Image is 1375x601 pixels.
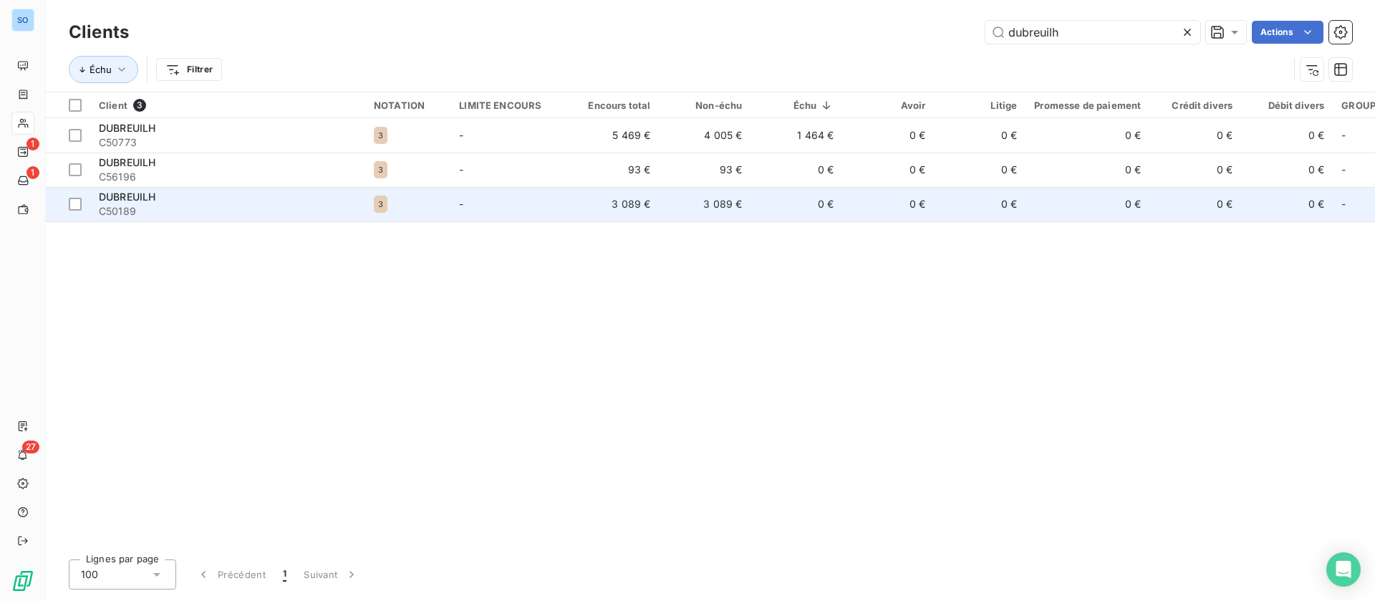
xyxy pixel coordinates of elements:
[934,187,1026,221] td: 0 €
[274,559,295,590] button: 1
[459,198,463,210] span: -
[295,559,367,590] button: Suivant
[378,131,383,140] span: 3
[1252,21,1323,44] button: Actions
[374,100,442,111] div: NOTATION
[842,187,934,221] td: 0 €
[934,153,1026,187] td: 0 €
[99,191,155,203] span: DUBREUILH
[1241,118,1333,153] td: 0 €
[459,163,463,176] span: -
[842,118,934,153] td: 0 €
[90,64,112,75] span: Échu
[26,138,39,150] span: 1
[751,153,842,187] td: 0 €
[1250,100,1324,111] div: Débit divers
[26,166,39,179] span: 1
[1341,198,1346,210] span: -
[378,200,383,208] span: 3
[1341,129,1346,141] span: -
[942,100,1017,111] div: Litige
[156,58,222,81] button: Filtrer
[751,118,842,153] td: 1 464 €
[99,135,357,150] span: C50773
[567,187,659,221] td: 3 089 €
[576,100,650,111] div: Encours total
[759,100,834,111] div: Échu
[99,122,155,134] span: DUBREUILH
[842,153,934,187] td: 0 €
[459,100,559,111] div: LIMITE ENCOURS
[99,170,357,184] span: C56196
[1341,163,1346,176] span: -
[1158,100,1232,111] div: Crédit divers
[283,567,286,582] span: 1
[751,187,842,221] td: 0 €
[659,118,751,153] td: 4 005 €
[1026,187,1149,221] td: 0 €
[1034,100,1141,111] div: Promesse de paiement
[1326,552,1361,587] div: Open Intercom Messenger
[567,118,659,153] td: 5 469 €
[667,100,742,111] div: Non-échu
[11,9,34,32] div: SO
[659,153,751,187] td: 93 €
[69,19,129,45] h3: Clients
[934,118,1026,153] td: 0 €
[1241,153,1333,187] td: 0 €
[99,204,357,218] span: C50189
[378,165,383,174] span: 3
[81,567,98,582] span: 100
[133,99,146,112] span: 3
[99,156,155,168] span: DUBREUILH
[985,21,1200,44] input: Rechercher
[1149,118,1241,153] td: 0 €
[1241,187,1333,221] td: 0 €
[69,56,138,83] button: Échu
[22,441,39,453] span: 27
[1149,153,1241,187] td: 0 €
[1026,153,1149,187] td: 0 €
[567,153,659,187] td: 93 €
[1026,118,1149,153] td: 0 €
[659,187,751,221] td: 3 089 €
[99,100,127,111] span: Client
[188,559,274,590] button: Précédent
[11,569,34,592] img: Logo LeanPay
[851,100,925,111] div: Avoir
[459,129,463,141] span: -
[1149,187,1241,221] td: 0 €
